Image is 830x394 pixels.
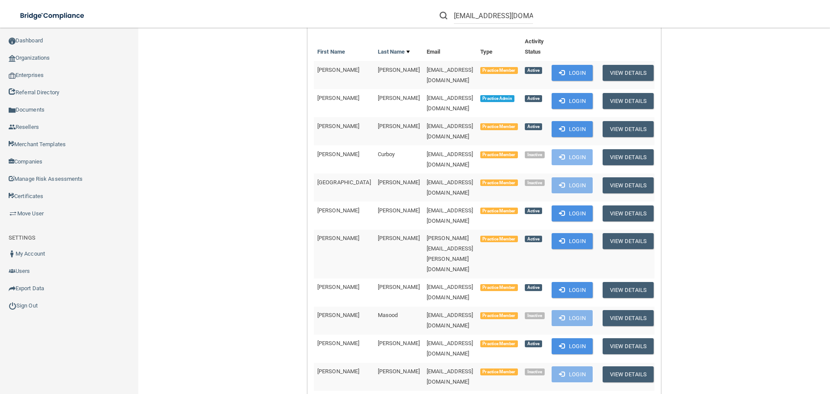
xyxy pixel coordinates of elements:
[378,312,398,318] span: Masood
[454,8,533,24] input: Search
[378,368,420,375] span: [PERSON_NAME]
[480,95,514,102] span: Practice Admin
[378,67,420,73] span: [PERSON_NAME]
[603,282,654,298] button: View Details
[603,93,654,109] button: View Details
[9,107,16,114] img: icon-documents.8dae5593.png
[440,12,447,19] img: ic-search.3b580494.png
[480,284,518,291] span: Practice Member
[552,177,593,193] button: Login
[378,284,420,290] span: [PERSON_NAME]
[525,340,542,347] span: Active
[552,233,593,249] button: Login
[603,65,654,81] button: View Details
[317,312,359,318] span: [PERSON_NAME]
[423,33,477,61] th: Email
[525,151,545,158] span: Inactive
[552,121,593,137] button: Login
[525,208,542,215] span: Active
[480,340,518,347] span: Practice Member
[427,235,473,272] span: [PERSON_NAME][EMAIL_ADDRESS][PERSON_NAME][DOMAIN_NAME]
[427,95,473,112] span: [EMAIL_ADDRESS][DOMAIN_NAME]
[9,268,16,275] img: icon-users.e205127d.png
[9,209,17,218] img: briefcase.64adab9b.png
[317,47,345,57] a: First Name
[480,312,518,319] span: Practice Member
[525,67,542,74] span: Active
[480,179,518,186] span: Practice Member
[525,123,542,130] span: Active
[552,310,593,326] button: Login
[603,149,654,165] button: View Details
[317,151,359,157] span: [PERSON_NAME]
[317,340,359,346] span: [PERSON_NAME]
[480,123,518,130] span: Practice Member
[525,236,542,243] span: Active
[9,285,16,292] img: icon-export.b9366987.png
[603,177,654,193] button: View Details
[427,284,473,301] span: [EMAIL_ADDRESS][DOMAIN_NAME]
[603,366,654,382] button: View Details
[378,151,395,157] span: Curboy
[317,123,359,129] span: [PERSON_NAME]
[427,67,473,83] span: [EMAIL_ADDRESS][DOMAIN_NAME]
[525,179,545,186] span: Inactive
[427,151,473,168] span: [EMAIL_ADDRESS][DOMAIN_NAME]
[552,65,593,81] button: Login
[525,312,545,319] span: Inactive
[480,67,518,74] span: Practice Member
[525,284,542,291] span: Active
[9,55,16,62] img: organization-icon.f8decf85.png
[378,179,420,186] span: [PERSON_NAME]
[427,340,473,357] span: [EMAIL_ADDRESS][DOMAIN_NAME]
[525,368,545,375] span: Inactive
[9,38,16,45] img: ic_dashboard_dark.d01f4a41.png
[427,207,473,224] span: [EMAIL_ADDRESS][DOMAIN_NAME]
[13,7,93,25] img: bridge_compliance_login_screen.278c3ca4.svg
[603,205,654,221] button: View Details
[552,93,593,109] button: Login
[477,33,521,61] th: Type
[378,47,410,57] a: Last Name
[603,338,654,354] button: View Details
[552,338,593,354] button: Login
[427,368,473,385] span: [EMAIL_ADDRESS][DOMAIN_NAME]
[317,67,359,73] span: [PERSON_NAME]
[317,235,359,241] span: [PERSON_NAME]
[9,233,35,243] label: SETTINGS
[9,250,16,257] img: ic_user_dark.df1a06c3.png
[603,310,654,326] button: View Details
[552,205,593,221] button: Login
[603,233,654,249] button: View Details
[480,236,518,243] span: Practice Member
[9,302,16,310] img: ic_power_dark.7ecde6b1.png
[427,123,473,140] span: [EMAIL_ADDRESS][DOMAIN_NAME]
[480,208,518,215] span: Practice Member
[378,123,420,129] span: [PERSON_NAME]
[9,73,16,79] img: enterprise.0d942306.png
[378,340,420,346] span: [PERSON_NAME]
[480,151,518,158] span: Practice Member
[603,121,654,137] button: View Details
[552,366,593,382] button: Login
[9,124,16,131] img: ic_reseller.de258add.png
[378,207,420,214] span: [PERSON_NAME]
[317,179,371,186] span: [GEOGRAPHIC_DATA]
[378,95,420,101] span: [PERSON_NAME]
[317,207,359,214] span: [PERSON_NAME]
[427,179,473,196] span: [EMAIL_ADDRESS][DOMAIN_NAME]
[480,368,518,375] span: Practice Member
[552,282,593,298] button: Login
[521,33,549,61] th: Activity Status
[427,312,473,329] span: [EMAIL_ADDRESS][DOMAIN_NAME]
[317,284,359,290] span: [PERSON_NAME]
[317,95,359,101] span: [PERSON_NAME]
[378,235,420,241] span: [PERSON_NAME]
[317,368,359,375] span: [PERSON_NAME]
[525,95,542,102] span: Active
[552,149,593,165] button: Login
